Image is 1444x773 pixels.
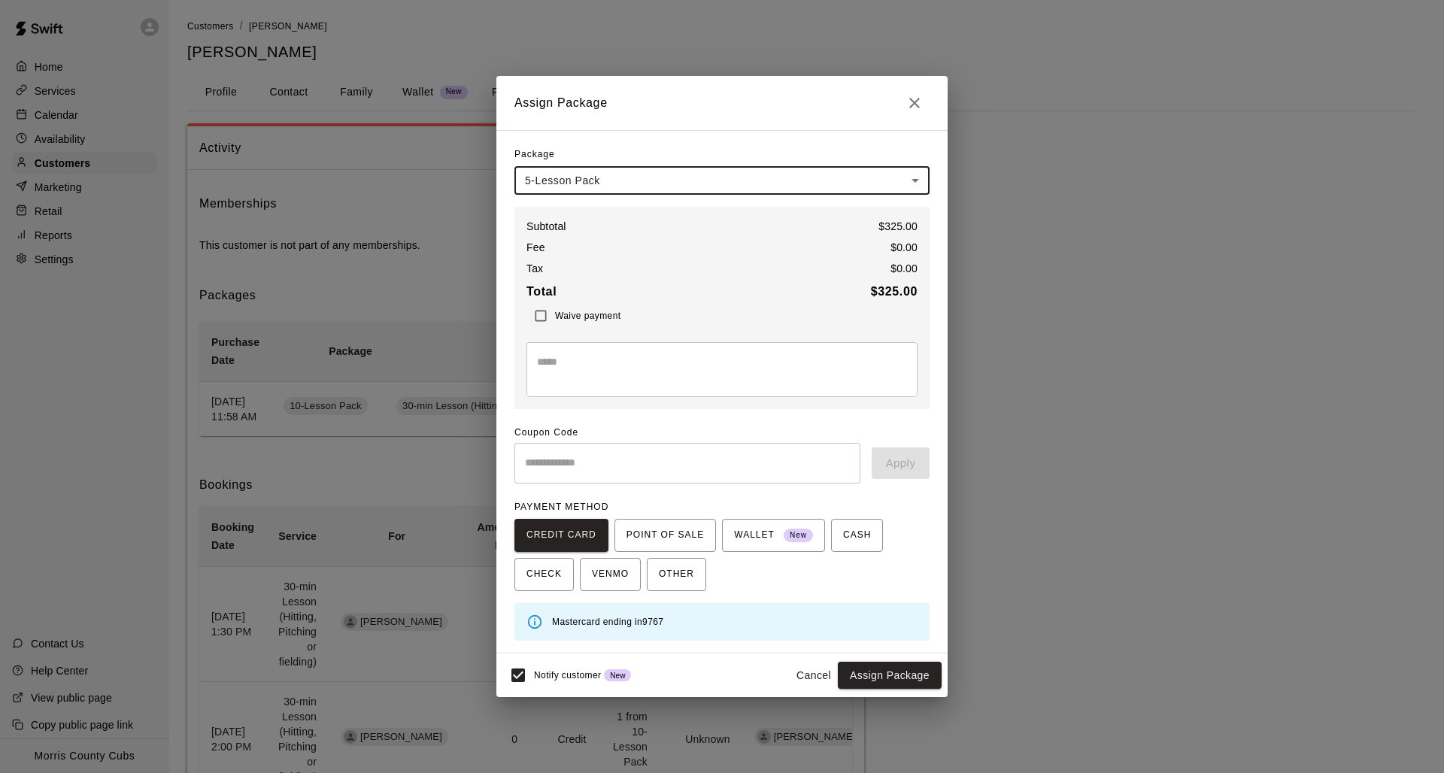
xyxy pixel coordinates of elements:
span: Package [514,143,555,167]
div: 5-Lesson Pack [514,167,930,195]
button: OTHER [647,558,706,591]
h2: Assign Package [496,76,948,130]
span: Waive payment [555,311,620,321]
button: VENMO [580,558,641,591]
span: Notify customer [534,670,601,681]
button: CREDIT CARD [514,519,608,552]
button: Cancel [790,662,838,690]
p: Tax [526,261,543,276]
span: New [784,526,813,546]
span: CREDIT CARD [526,523,596,547]
span: PAYMENT METHOD [514,502,608,512]
span: Coupon Code [514,421,930,445]
p: $ 0.00 [890,240,918,255]
p: Fee [526,240,545,255]
button: Assign Package [838,662,942,690]
span: New [604,671,631,680]
p: $ 325.00 [878,219,918,234]
p: Subtotal [526,219,566,234]
span: VENMO [592,562,629,587]
span: Mastercard ending in 9767 [552,617,663,627]
span: POINT OF SALE [626,523,704,547]
span: CASH [843,523,871,547]
button: Close [899,88,930,118]
button: POINT OF SALE [614,519,716,552]
button: WALLET New [722,519,825,552]
b: $ 325.00 [871,285,918,298]
span: WALLET [734,523,813,547]
button: CHECK [514,558,574,591]
button: CASH [831,519,883,552]
b: Total [526,285,557,298]
p: $ 0.00 [890,261,918,276]
span: OTHER [659,562,694,587]
span: CHECK [526,562,562,587]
